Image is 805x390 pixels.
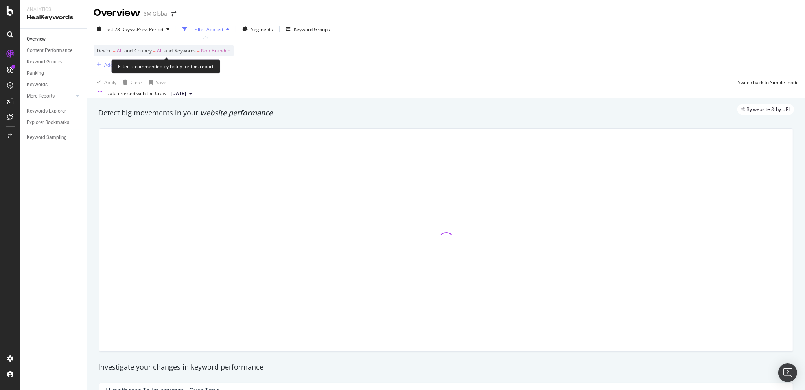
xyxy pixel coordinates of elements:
a: Keyword Sampling [27,133,81,142]
span: Device [97,47,112,54]
span: All [157,45,162,56]
a: Ranking [27,69,81,78]
div: Keywords Explorer [27,107,66,115]
button: [DATE] [168,89,195,98]
div: Switch back to Simple mode [738,79,799,86]
div: Keyword Groups [294,26,330,33]
div: arrow-right-arrow-left [171,11,176,17]
div: Open Intercom Messenger [778,363,797,382]
span: vs Prev. Period [132,26,163,33]
button: Add Filter [94,60,125,69]
span: and [124,47,133,54]
a: Explorer Bookmarks [27,118,81,127]
span: Keywords [175,47,196,54]
a: Overview [27,35,81,43]
button: Keyword Groups [283,23,333,35]
a: More Reports [27,92,74,100]
button: Clear [120,76,142,89]
button: Last 28 DaysvsPrev. Period [94,23,173,35]
button: Apply [94,76,116,89]
span: and [164,47,173,54]
div: Keyword Sampling [27,133,67,142]
div: Data crossed with the Crawl [106,90,168,97]
span: = [153,47,156,54]
div: Analytics [27,6,81,13]
span: = [113,47,116,54]
span: Non-Branded [201,45,230,56]
span: By website & by URL [746,107,791,112]
span: Segments [251,26,273,33]
a: Keywords [27,81,81,89]
span: 2025 Aug. 17th [171,90,186,97]
div: Content Performance [27,46,72,55]
div: Investigate your changes in keyword performance [98,362,794,372]
div: Clear [131,79,142,86]
a: Content Performance [27,46,81,55]
div: More Reports [27,92,55,100]
button: Segments [239,23,276,35]
div: Add Filter [104,61,125,68]
div: Ranking [27,69,44,78]
div: 1 Filter Applied [190,26,223,33]
button: Switch back to Simple mode [735,76,799,89]
span: Country [134,47,152,54]
a: Keywords Explorer [27,107,81,115]
div: RealKeywords [27,13,81,22]
div: Explorer Bookmarks [27,118,69,127]
div: Apply [104,79,116,86]
div: Overview [27,35,46,43]
div: legacy label [737,104,794,115]
a: Keyword Groups [27,58,81,66]
div: Filter recommended by botify for this report [111,59,220,73]
div: Overview [94,6,140,20]
div: Save [156,79,166,86]
div: 3M Global [144,10,168,18]
button: Save [146,76,166,89]
span: = [197,47,200,54]
span: All [117,45,122,56]
button: 1 Filter Applied [179,23,232,35]
span: Last 28 Days [104,26,132,33]
div: Keyword Groups [27,58,62,66]
div: Keywords [27,81,48,89]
